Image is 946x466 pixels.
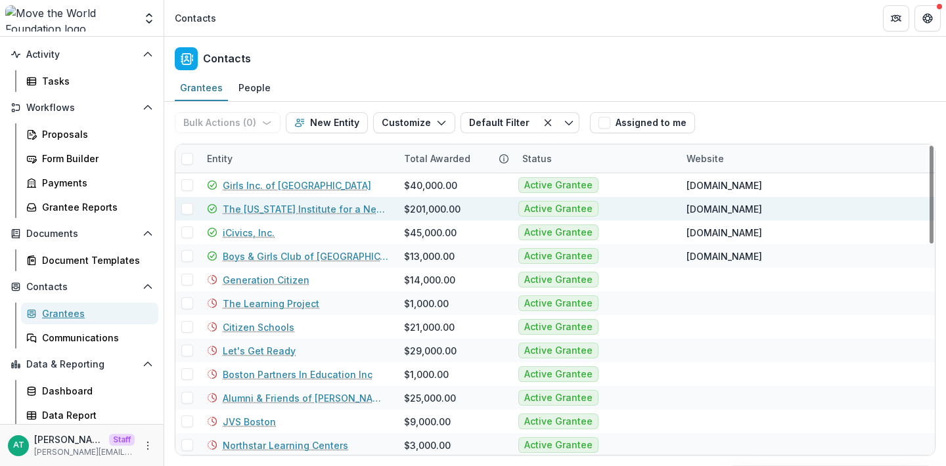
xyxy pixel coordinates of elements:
div: $1,000.00 [404,297,449,310]
div: $9,000.00 [404,415,451,429]
div: Payments [42,176,148,190]
button: Partners [883,5,909,32]
div: [DOMAIN_NAME] [687,249,762,263]
div: Status [514,144,679,173]
a: Payments [21,172,158,194]
div: Total Awarded [396,152,478,165]
nav: breadcrumb [169,9,221,28]
span: Contacts [26,282,137,293]
div: Contacts [175,11,216,25]
p: [PERSON_NAME] [34,433,104,446]
a: The [US_STATE] Institute for a New Commonwealth, Inc. [223,202,388,216]
a: Boys & Girls Club of [GEOGRAPHIC_DATA] [223,249,388,263]
a: Boston Partners In Education Inc [223,368,372,381]
p: [PERSON_NAME][EMAIL_ADDRESS][DOMAIN_NAME] [34,446,135,458]
button: Get Help [914,5,941,32]
a: Document Templates [21,249,158,271]
span: Active Grantee [524,298,593,309]
span: Activity [26,49,137,60]
div: People [233,78,276,97]
div: $201,000.00 [404,202,461,216]
div: $29,000.00 [404,344,457,358]
button: Open Activity [5,44,158,65]
div: $21,000.00 [404,320,455,334]
span: Active Grantee [524,369,593,380]
div: [DOMAIN_NAME] [687,179,762,192]
a: Data Report [21,404,158,426]
button: Open Workflows [5,97,158,118]
div: Entity [199,144,396,173]
button: Open Contacts [5,276,158,297]
button: Customize [373,112,455,133]
a: JVS Boston [223,415,276,429]
a: Tasks [21,70,158,92]
button: Bulk Actions (0) [175,112,281,133]
div: $1,000.00 [404,368,449,381]
div: $45,000.00 [404,226,457,240]
div: Form Builder [42,152,148,165]
div: Grantees [175,78,228,97]
div: [DOMAIN_NAME] [687,202,762,216]
a: The Learning Project [223,297,319,310]
span: Active Grantee [524,392,593,404]
a: Girls Inc. of [GEOGRAPHIC_DATA] [223,179,371,192]
div: Website [679,144,843,173]
div: Grantee Reports [42,200,148,214]
button: Assigned to me [590,112,695,133]
div: Data Report [42,408,148,422]
a: Northstar Learning Centers [223,438,348,452]
a: Proposals [21,123,158,145]
button: More [140,438,156,454]
button: Open Data & Reporting [5,354,158,375]
div: Entity [199,152,240,165]
button: Toggle menu [558,112,579,133]
div: Anna Test [13,441,24,450]
button: Open Documents [5,223,158,244]
div: Dashboard [42,384,148,398]
span: Active Grantee [524,322,593,333]
div: $13,000.00 [404,249,455,263]
div: $25,000.00 [404,391,456,405]
div: $3,000.00 [404,438,451,452]
div: [DOMAIN_NAME] [687,226,762,240]
a: Dashboard [21,380,158,402]
h2: Contacts [203,53,251,65]
button: Default Filter [461,112,537,133]
div: Document Templates [42,253,148,267]
a: Alumni & Friends of [PERSON_NAME][GEOGRAPHIC_DATA] [223,391,388,405]
a: People [233,75,276,101]
div: $14,000.00 [404,273,455,287]
button: Clear filter [537,112,558,133]
a: Form Builder [21,148,158,169]
div: Status [514,152,560,165]
span: Active Grantee [524,180,593,191]
span: Data & Reporting [26,359,137,370]
div: Communications [42,331,148,345]
span: Active Grantee [524,203,593,215]
p: Staff [109,434,135,446]
a: Generation Citizen [223,273,309,287]
a: Grantees [21,303,158,324]
button: Open entity switcher [140,5,158,32]
div: Proposals [42,127,148,141]
img: Move the World Foundation logo [5,5,135,32]
span: Documents [26,228,137,240]
a: iCivics, Inc. [223,226,275,240]
a: Communications [21,327,158,349]
span: Active Grantee [524,345,593,356]
span: Active Grantee [524,440,593,451]
a: Grantee Reports [21,196,158,218]
button: New Entity [286,112,368,133]
div: Total Awarded [396,144,514,173]
a: Let's Get Ready [223,344,296,358]
span: Active Grantee [524,416,593,427]
div: Website [679,152,732,165]
span: Workflows [26,102,137,114]
a: Grantees [175,75,228,101]
div: $40,000.00 [404,179,457,192]
div: Grantees [42,307,148,320]
span: Active Grantee [524,251,593,262]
